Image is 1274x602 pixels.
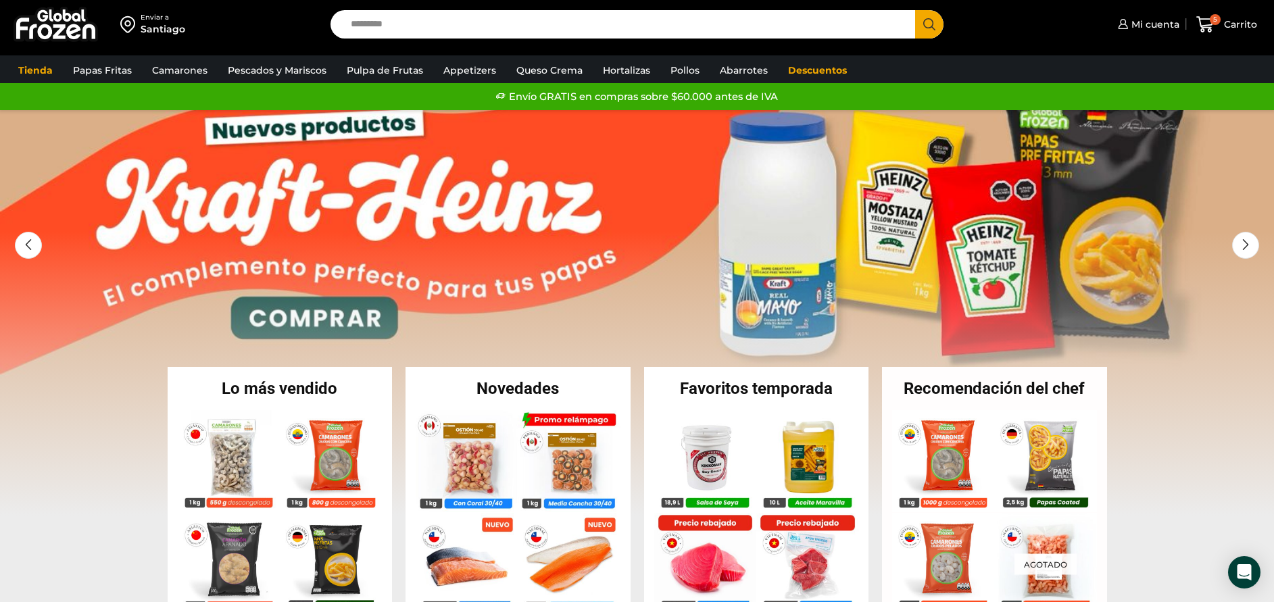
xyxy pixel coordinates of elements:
a: Abarrotes [713,57,775,83]
span: Carrito [1221,18,1257,31]
a: Tienda [11,57,59,83]
p: Agotado [1014,554,1077,575]
a: Descuentos [781,57,854,83]
button: Search button [915,10,944,39]
div: Next slide [1232,232,1259,259]
a: Camarones [145,57,214,83]
a: Appetizers [437,57,503,83]
div: Open Intercom Messenger [1228,556,1260,588]
div: Santiago [141,22,185,36]
h2: Novedades [406,380,631,397]
a: Queso Crema [510,57,589,83]
img: address-field-icon.svg [120,13,141,36]
a: Pollos [664,57,706,83]
div: Enviar a [141,13,185,22]
a: Papas Fritas [66,57,139,83]
a: Mi cuenta [1114,11,1179,38]
h2: Lo más vendido [168,380,393,397]
div: Previous slide [15,232,42,259]
span: Mi cuenta [1128,18,1179,31]
span: 5 [1210,14,1221,25]
a: Pulpa de Frutas [340,57,430,83]
a: Pescados y Mariscos [221,57,333,83]
a: Hortalizas [596,57,657,83]
h2: Favoritos temporada [644,380,869,397]
h2: Recomendación del chef [882,380,1107,397]
a: 5 Carrito [1193,9,1260,41]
